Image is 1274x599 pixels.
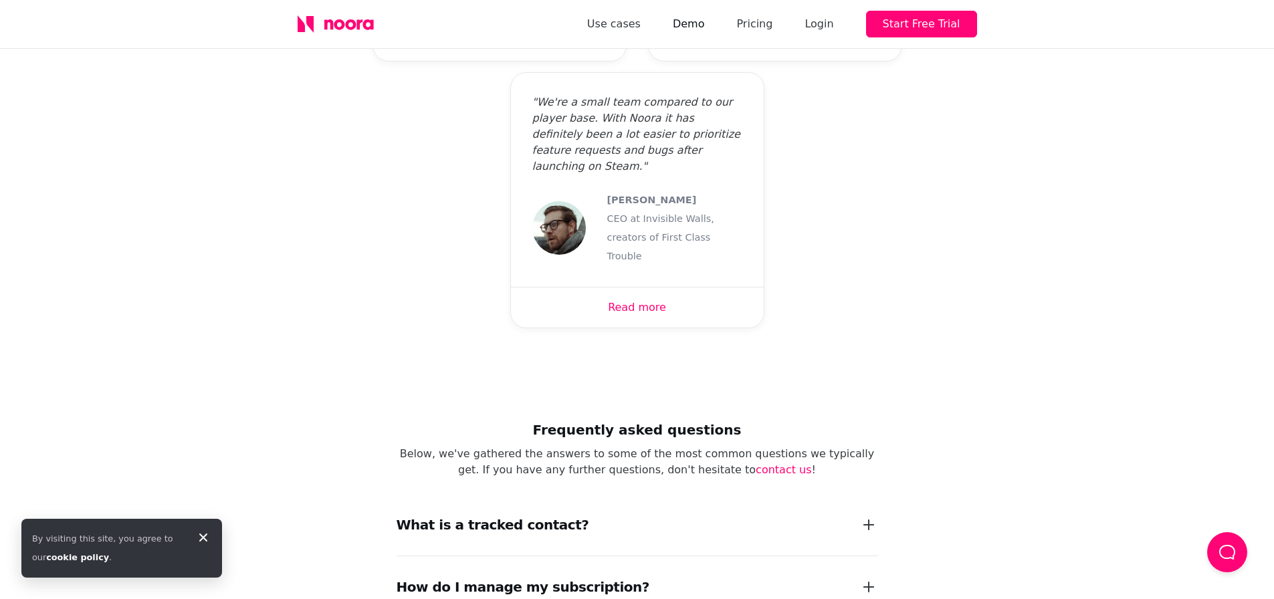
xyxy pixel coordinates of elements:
a: cookie policy [46,552,109,562]
a: Read more [608,301,666,314]
div: Login [805,15,833,33]
a: Pricing [736,15,772,33]
a: Demo [673,15,705,33]
h2: Frequently asked questions [397,419,878,441]
button: Start Free Trial [866,11,977,37]
p: Below, we've gathered the answers to some of the most common questions we typically get. If you h... [397,446,878,478]
a: Use cases [587,15,641,33]
img: Niels Wetterberg [532,201,586,255]
div: CEO at Invisible Walls, creators of First Class Trouble [607,209,742,265]
div: How do I manage my subscription? [397,578,649,596]
p: " We're a small team compared to our player base. With Noora it has definitely been a lot easier ... [532,94,742,174]
a: contact us [756,463,811,476]
button: Load Chat [1207,532,1247,572]
div: By visiting this site, you agree to our . [32,529,185,567]
div: What is a tracked contact? [397,515,589,534]
div: [PERSON_NAME] [607,191,742,209]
